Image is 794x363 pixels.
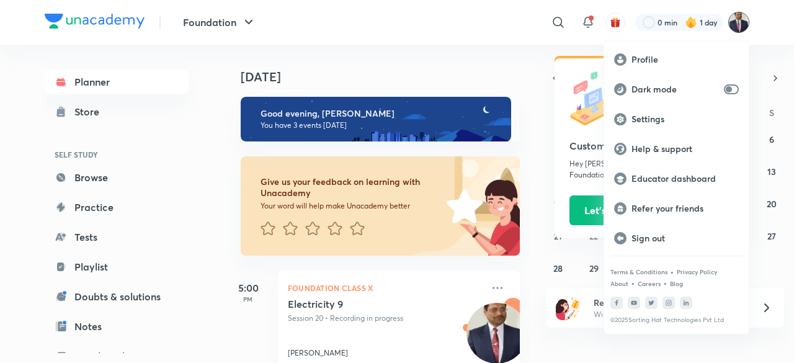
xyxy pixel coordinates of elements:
[631,277,635,289] div: •
[604,45,749,74] a: Profile
[631,173,739,184] p: Educator dashboard
[670,280,683,287] a: Blog
[663,277,667,289] div: •
[677,268,717,276] a: Privacy Policy
[604,134,749,164] a: Help & support
[610,268,667,276] a: Terms & Conditions
[631,203,739,214] p: Refer your friends
[604,194,749,223] a: Refer your friends
[638,280,661,287] a: Careers
[610,280,628,287] a: About
[604,104,749,134] a: Settings
[670,266,674,277] div: •
[631,114,739,125] p: Settings
[631,143,739,155] p: Help & support
[631,233,739,244] p: Sign out
[631,54,739,65] p: Profile
[604,164,749,194] a: Educator dashboard
[610,316,743,324] p: © 2025 Sorting Hat Technologies Pvt Ltd
[631,84,719,95] p: Dark mode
